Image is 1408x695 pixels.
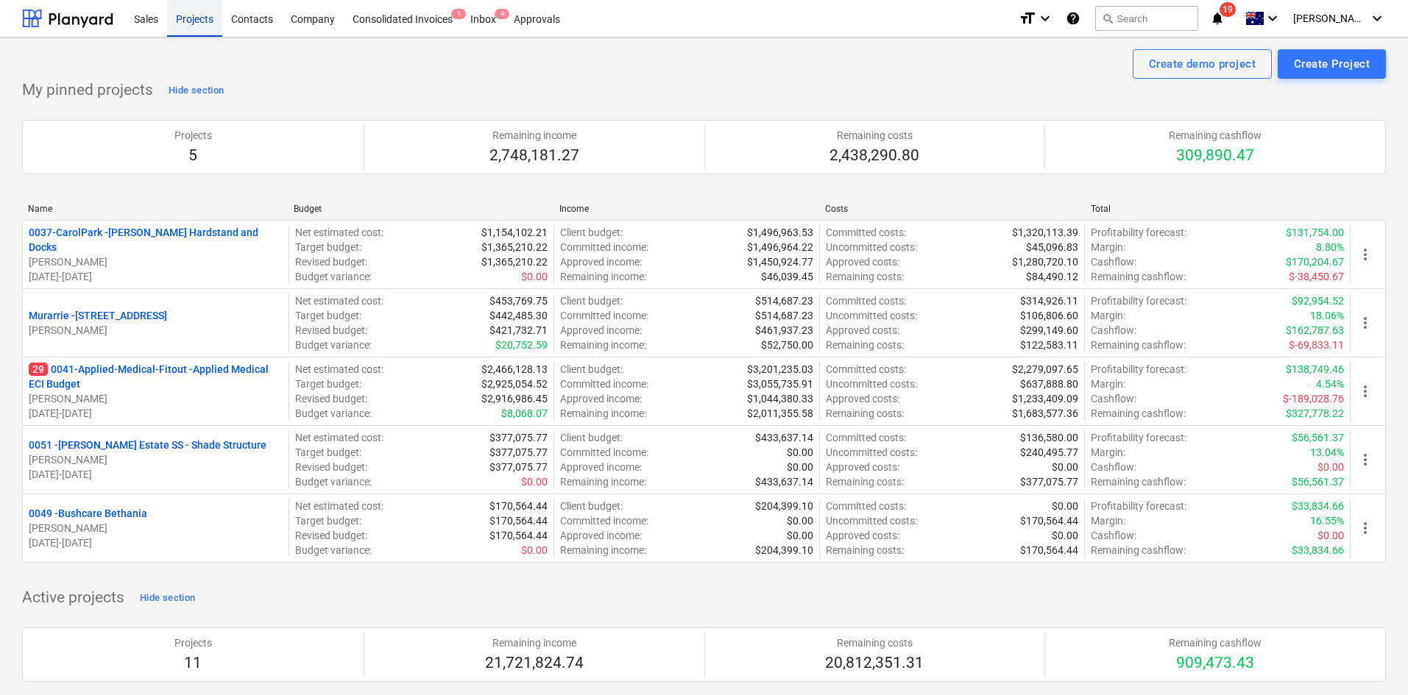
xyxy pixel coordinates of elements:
[825,204,1079,214] div: Costs
[1091,528,1136,543] p: Cashflow :
[451,9,466,19] span: 1
[481,240,548,254] p: $1,365,210.22
[29,363,48,376] span: 29
[1091,240,1125,254] p: Margin :
[481,362,548,377] p: $2,466,128.13
[1091,338,1186,352] p: Remaining cashflow :
[1091,362,1186,377] p: Profitability forecast :
[755,430,813,445] p: $433,637.14
[29,308,167,323] p: Murarrie - [STREET_ADDRESS]
[1293,13,1367,24] span: [PERSON_NAME]
[826,308,917,323] p: Uncommitted costs :
[1091,269,1186,284] p: Remaining cashflow :
[560,391,642,406] p: Approved income :
[169,82,224,99] div: Hide section
[1356,519,1374,537] span: more_vert
[29,452,283,467] p: [PERSON_NAME]
[1091,377,1125,391] p: Margin :
[761,338,813,352] p: $52,750.00
[560,254,642,269] p: Approved income :
[489,445,548,460] p: $377,075.77
[787,445,813,460] p: $0.00
[1169,653,1262,674] p: 909,473.43
[1286,323,1344,338] p: $162,787.63
[747,377,813,391] p: $3,055,735.91
[1019,10,1036,27] i: format_size
[1334,624,1408,695] iframe: Chat Widget
[1292,499,1344,513] p: $33,834.66
[825,653,924,674] p: 20,812,351.31
[174,635,212,650] p: Projects
[755,499,813,513] p: $204,399.10
[1036,10,1054,27] i: keyboard_arrow_down
[1026,240,1078,254] p: $45,096.83
[521,543,548,557] p: $0.00
[1310,308,1344,323] p: 18.06%
[755,308,813,323] p: $514,687.23
[481,225,548,240] p: $1,154,102.21
[826,293,906,308] p: Committed costs :
[826,474,904,489] p: Remaining costs :
[295,460,367,474] p: Revised budget :
[295,474,372,489] p: Budget variance :
[1091,254,1136,269] p: Cashflow :
[295,269,372,284] p: Budget variance :
[1091,225,1186,240] p: Profitability forecast :
[747,254,813,269] p: $1,450,924.77
[140,590,195,607] div: Hide section
[481,391,548,406] p: $2,916,986.45
[1169,146,1262,166] p: 309,890.47
[174,146,212,166] p: 5
[29,308,283,338] div: Murarrie -[STREET_ADDRESS][PERSON_NAME]
[295,293,383,308] p: Net estimated cost :
[22,588,124,608] p: Active projects
[1316,377,1344,391] p: 4.54%
[295,513,361,528] p: Target budget :
[295,543,372,557] p: Budget variance :
[1052,499,1078,513] p: $0.00
[295,377,361,391] p: Target budget :
[1102,13,1114,24] span: search
[489,146,579,166] p: 2,748,181.27
[1012,225,1078,240] p: $1,320,113.39
[1020,308,1078,323] p: $106,806.60
[1091,323,1136,338] p: Cashflow :
[1091,474,1186,489] p: Remaining cashflow :
[560,269,646,284] p: Remaining income :
[489,293,548,308] p: $453,769.75
[295,240,361,254] p: Target budget :
[560,460,642,474] p: Approved income :
[29,406,283,421] p: [DATE] - [DATE]
[747,240,813,254] p: $1,496,964.22
[1091,513,1125,528] p: Margin :
[560,377,648,391] p: Committed income :
[560,513,648,528] p: Committed income :
[826,254,899,269] p: Approved costs :
[489,528,548,543] p: $170,564.44
[1264,10,1281,27] i: keyboard_arrow_down
[29,391,283,406] p: [PERSON_NAME]
[481,254,548,269] p: $1,365,210.22
[295,445,361,460] p: Target budget :
[826,225,906,240] p: Committed costs :
[295,406,372,421] p: Budget variance :
[1091,430,1186,445] p: Profitability forecast :
[29,506,147,521] p: 0049 - Bushcare Bethania
[1292,293,1344,308] p: $92,954.52
[826,269,904,284] p: Remaining costs :
[761,269,813,284] p: $46,039.45
[295,362,383,377] p: Net estimated cost :
[755,323,813,338] p: $461,937.23
[1020,377,1078,391] p: $637,888.80
[1091,543,1186,557] p: Remaining cashflow :
[1283,391,1344,406] p: $-189,028.76
[826,240,917,254] p: Uncommitted costs :
[825,635,924,650] p: Remaining costs
[1012,391,1078,406] p: $1,233,409.09
[22,80,153,101] p: My pinned projects
[1356,451,1374,468] span: more_vert
[787,460,813,474] p: $0.00
[1012,362,1078,377] p: $2,279,097.65
[295,254,367,269] p: Revised budget :
[174,128,212,143] p: Projects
